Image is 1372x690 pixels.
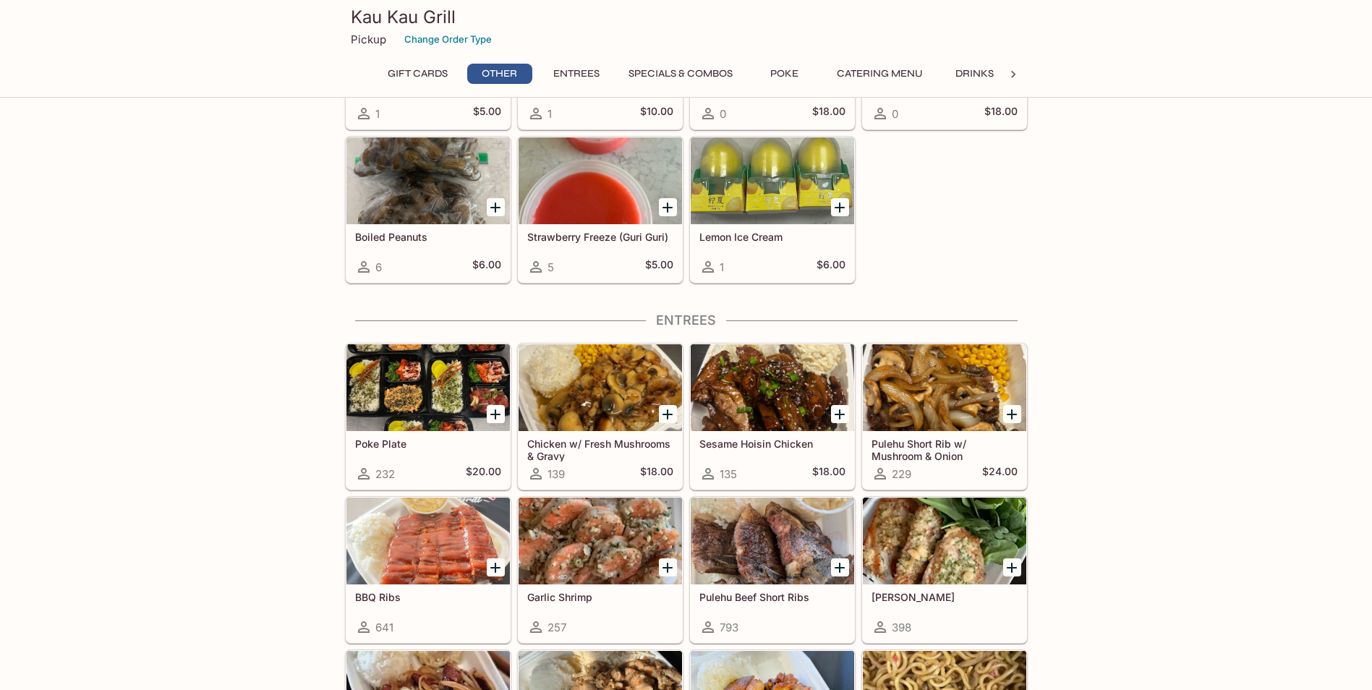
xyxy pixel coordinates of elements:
h5: $24.00 [982,465,1018,482]
button: Add Lemon Ice Cream [831,198,849,216]
button: Poke [752,64,817,84]
button: Entrees [544,64,609,84]
span: 1 [375,107,380,121]
div: Garlic Ahi [863,498,1026,584]
span: 0 [720,107,726,121]
a: Pulehu Beef Short Ribs793 [690,497,855,643]
button: Change Order Type [398,28,498,51]
span: 257 [547,621,566,634]
div: BBQ Ribs [346,498,510,584]
button: Add Poke Plate [487,405,505,423]
span: 232 [375,467,395,481]
span: 1 [547,107,552,121]
a: Poke Plate232$20.00 [346,344,511,490]
button: Gift Cards [380,64,456,84]
span: 793 [720,621,738,634]
h5: $6.00 [472,258,501,276]
span: 139 [547,467,565,481]
h4: Entrees [345,312,1028,328]
div: Garlic Shrimp [519,498,682,584]
h5: $5.00 [473,105,501,122]
h5: Strawberry Freeze (Guri Guri) [527,231,673,243]
h5: $5.00 [645,258,673,276]
button: Catering Menu [829,64,931,84]
button: Specials & Combos [621,64,741,84]
button: Add Garlic Ahi [1003,558,1021,576]
div: Boiled Peanuts [346,137,510,224]
button: Add Garlic Shrimp [659,558,677,576]
h5: Sesame Hoisin Chicken [699,438,845,450]
button: Add BBQ Ribs [487,558,505,576]
div: Pulehu Beef Short Ribs [691,498,854,584]
div: Poke Plate [346,344,510,431]
a: Sesame Hoisin Chicken135$18.00 [690,344,855,490]
button: Add Pulehu Short Rib w/ Mushroom & Onion [1003,405,1021,423]
h5: $18.00 [812,105,845,122]
h5: $20.00 [466,465,501,482]
span: 229 [892,467,911,481]
a: Lemon Ice Cream1$6.00 [690,137,855,283]
a: [PERSON_NAME]398 [862,497,1027,643]
button: Add Boiled Peanuts [487,198,505,216]
h3: Kau Kau Grill [351,6,1022,28]
h5: [PERSON_NAME] [872,591,1018,603]
h5: $18.00 [984,105,1018,122]
h5: $18.00 [812,465,845,482]
h5: $10.00 [640,105,673,122]
a: Boiled Peanuts6$6.00 [346,137,511,283]
h5: Chicken w/ Fresh Mushrooms & Gravy [527,438,673,461]
button: Add Pulehu Beef Short Ribs [831,558,849,576]
div: Lemon Ice Cream [691,137,854,224]
h5: BBQ Ribs [355,591,501,603]
span: 1 [720,260,724,274]
p: Pickup [351,33,386,46]
div: Pulehu Short Rib w/ Mushroom & Onion [863,344,1026,431]
div: Strawberry Freeze (Guri Guri) [519,137,682,224]
span: 398 [892,621,911,634]
button: Add Sesame Hoisin Chicken [831,405,849,423]
a: Garlic Shrimp257 [518,497,683,643]
h5: Poke Plate [355,438,501,450]
span: 6 [375,260,382,274]
button: Other [467,64,532,84]
span: 641 [375,621,393,634]
a: Chicken w/ Fresh Mushrooms & Gravy139$18.00 [518,344,683,490]
span: 135 [720,467,737,481]
div: Sesame Hoisin Chicken [691,344,854,431]
a: Pulehu Short Rib w/ Mushroom & Onion229$24.00 [862,344,1027,490]
h5: Lemon Ice Cream [699,231,845,243]
span: 0 [892,107,898,121]
div: Chicken w/ Fresh Mushrooms & Gravy [519,344,682,431]
button: Drinks [942,64,1007,84]
a: BBQ Ribs641 [346,497,511,643]
h5: $6.00 [817,258,845,276]
span: 5 [547,260,554,274]
h5: $18.00 [640,465,673,482]
h5: Garlic Shrimp [527,591,673,603]
button: Add Strawberry Freeze (Guri Guri) [659,198,677,216]
button: Add Chicken w/ Fresh Mushrooms & Gravy [659,405,677,423]
h5: Pulehu Beef Short Ribs [699,591,845,603]
h5: Boiled Peanuts [355,231,501,243]
h5: Pulehu Short Rib w/ Mushroom & Onion [872,438,1018,461]
a: Strawberry Freeze (Guri Guri)5$5.00 [518,137,683,283]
